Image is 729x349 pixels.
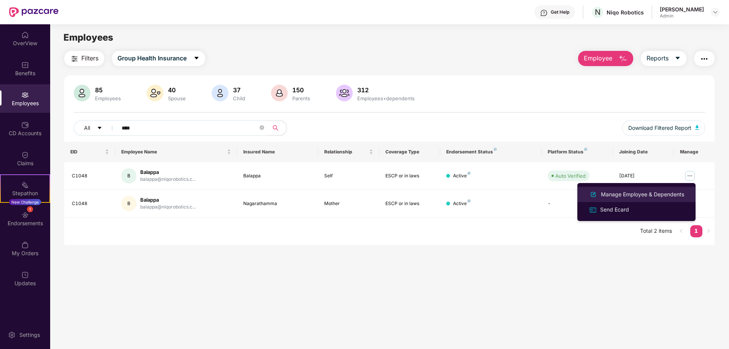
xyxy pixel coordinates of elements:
[21,241,29,249] img: svg+xml;base64,PHN2ZyBpZD0iTXlfT3JkZXJzIiBkYXRhLW5hbWU9Ik15IE9yZGVycyIgeG1sbnM9Imh0dHA6Ly93d3cudz...
[140,204,196,211] div: balappa@niqorobotics.c...
[324,149,367,155] span: Relationship
[379,142,440,162] th: Coverage Type
[21,271,29,279] img: svg+xml;base64,PHN2ZyBpZD0iVXBkYXRlZCIgeG1sbnM9Imh0dHA6Ly93d3cudzMub3JnLzIwMDAvc3ZnIiB3aWR0aD0iMj...
[21,151,29,159] img: svg+xml;base64,PHN2ZyBpZD0iQ2xhaW0iIHhtbG5zPSJodHRwOi8vd3d3LnczLm9yZy8yMDAwL3N2ZyIgd2lkdGg9IjIwIi...
[21,91,29,99] img: svg+xml;base64,PHN2ZyBpZD0iRW1wbG95ZWVzIiB4bWxucz0iaHR0cDovL3d3dy53My5vcmcvMjAwMC9zdmciIHdpZHRoPS...
[94,86,122,94] div: 85
[72,200,109,207] div: C1048
[243,200,312,207] div: Nagarathamma
[599,190,686,199] div: Manage Employee & Dependents
[63,32,113,43] span: Employees
[675,225,687,237] li: Previous Page
[385,172,434,180] div: ESCP or in laws
[595,8,601,17] span: N
[453,172,471,180] div: Active
[21,31,29,39] img: svg+xml;base64,PHN2ZyBpZD0iSG9tZSIgeG1sbnM9Imh0dHA6Ly93d3cudzMub3JnLzIwMDAvc3ZnIiB3aWR0aD0iMjAiIG...
[21,121,29,129] img: svg+xml;base64,PHN2ZyBpZD0iQ0RfQWNjb3VudHMiIGRhdGEtbmFtZT0iQ0QgQWNjb3VudHMiIHhtbG5zPSJodHRwOi8vd3...
[618,54,628,63] img: svg+xml;base64,PHN2ZyB4bWxucz0iaHR0cDovL3d3dy53My5vcmcvMjAwMC9zdmciIHhtbG5zOnhsaW5rPSJodHRwOi8vd3...
[589,190,598,199] img: svg+xml;base64,PHN2ZyB4bWxucz0iaHR0cDovL3d3dy53My5vcmcvMjAwMC9zdmciIHhtbG5zOnhsaW5rPSJodHRwOi8vd3...
[336,85,353,101] img: svg+xml;base64,PHN2ZyB4bWxucz0iaHR0cDovL3d3dy53My5vcmcvMjAwMC9zdmciIHhtbG5zOnhsaW5rPSJodHRwOi8vd3...
[599,205,631,214] div: Send Ecard
[555,172,586,180] div: Auto Verified
[140,169,196,176] div: Balappa
[675,55,681,62] span: caret-down
[607,9,644,16] div: Niqo Robotics
[675,225,687,237] button: left
[690,225,702,237] li: 1
[679,229,683,233] span: left
[64,142,115,162] th: EID
[70,54,79,63] img: svg+xml;base64,PHN2ZyB4bWxucz0iaHR0cDovL3d3dy53My5vcmcvMjAwMC9zdmciIHdpZHRoPSIyNCIgaGVpZ2h0PSIyNC...
[548,149,607,155] div: Platform Status
[243,172,312,180] div: Balappa
[706,229,711,233] span: right
[324,200,373,207] div: Mother
[166,95,187,101] div: Spouse
[589,206,597,214] img: svg+xml;base64,PHN2ZyB4bWxucz0iaHR0cDovL3d3dy53My5vcmcvMjAwMC9zdmciIHdpZHRoPSIxNiIgaGVpZ2h0PSIxNi...
[660,13,704,19] div: Admin
[81,54,98,63] span: Filters
[212,85,228,101] img: svg+xml;base64,PHN2ZyB4bWxucz0iaHR0cDovL3d3dy53My5vcmcvMjAwMC9zdmciIHhtbG5zOnhsaW5rPSJodHRwOi8vd3...
[356,95,416,101] div: Employees+dependents
[268,120,287,136] button: search
[271,85,288,101] img: svg+xml;base64,PHN2ZyB4bWxucz0iaHR0cDovL3d3dy53My5vcmcvMjAwMC9zdmciIHhtbG5zOnhsaW5rPSJodHRwOi8vd3...
[494,148,497,151] img: svg+xml;base64,PHN2ZyB4bWxucz0iaHR0cDovL3d3dy53My5vcmcvMjAwMC9zdmciIHdpZHRoPSI4IiBoZWlnaHQ9IjgiIH...
[166,86,187,94] div: 40
[647,54,669,63] span: Reports
[74,120,120,136] button: Allcaret-down
[385,200,434,207] div: ESCP or in laws
[356,86,416,94] div: 312
[1,190,49,197] div: Stepathon
[74,85,90,101] img: svg+xml;base64,PHN2ZyB4bWxucz0iaHR0cDovL3d3dy53My5vcmcvMjAwMC9zdmciIHhtbG5zOnhsaW5rPSJodHRwOi8vd3...
[231,95,247,101] div: Child
[9,199,41,205] div: New Challenge
[94,95,122,101] div: Employees
[700,54,709,63] img: svg+xml;base64,PHN2ZyB4bWxucz0iaHR0cDovL3d3dy53My5vcmcvMjAwMC9zdmciIHdpZHRoPSIyNCIgaGVpZ2h0PSIyNC...
[8,331,16,339] img: svg+xml;base64,PHN2ZyBpZD0iU2V0dGluZy0yMHgyMCIgeG1sbnM9Imh0dHA6Ly93d3cudzMub3JnLzIwMDAvc3ZnIiB3aW...
[237,142,319,162] th: Insured Name
[690,225,702,237] a: 1
[324,172,373,180] div: Self
[268,125,283,131] span: search
[640,225,672,237] li: Total 2 items
[628,124,691,132] span: Download Filtered Report
[641,51,686,66] button: Reportscaret-down
[446,149,536,155] div: Endorsement Status
[578,51,633,66] button: Employee
[260,125,264,132] span: close-circle
[9,7,59,17] img: New Pazcare Logo
[674,142,715,162] th: Manage
[97,125,102,131] span: caret-down
[684,170,696,182] img: manageButton
[468,199,471,202] img: svg+xml;base64,PHN2ZyB4bWxucz0iaHR0cDovL3d3dy53My5vcmcvMjAwMC9zdmciIHdpZHRoPSI4IiBoZWlnaHQ9IjgiIH...
[712,9,718,15] img: svg+xml;base64,PHN2ZyBpZD0iRHJvcGRvd24tMzJ4MzIiIHhtbG5zPSJodHRwOi8vd3d3LnczLm9yZy8yMDAwL3N2ZyIgd2...
[542,190,613,218] td: -
[231,86,247,94] div: 37
[21,181,29,189] img: svg+xml;base64,PHN2ZyB4bWxucz0iaHR0cDovL3d3dy53My5vcmcvMjAwMC9zdmciIHdpZHRoPSIyMSIgaGVpZ2h0PSIyMC...
[613,142,674,162] th: Joining Date
[318,142,379,162] th: Relationship
[260,125,264,130] span: close-circle
[17,331,42,339] div: Settings
[72,172,109,180] div: C1048
[64,51,104,66] button: Filters
[147,85,163,101] img: svg+xml;base64,PHN2ZyB4bWxucz0iaHR0cDovL3d3dy53My5vcmcvMjAwMC9zdmciIHhtbG5zOnhsaW5rPSJodHRwOi8vd3...
[702,225,715,237] button: right
[27,206,33,212] div: 1
[21,211,29,219] img: svg+xml;base64,PHN2ZyBpZD0iRW5kb3JzZW1lbnRzIiB4bWxucz0iaHR0cDovL3d3dy53My5vcmcvMjAwMC9zdmciIHdpZH...
[695,125,699,130] img: svg+xml;base64,PHN2ZyB4bWxucz0iaHR0cDovL3d3dy53My5vcmcvMjAwMC9zdmciIHhtbG5zOnhsaW5rPSJodHRwOi8vd3...
[453,200,471,207] div: Active
[112,51,205,66] button: Group Health Insurancecaret-down
[584,54,612,63] span: Employee
[121,168,136,183] div: B
[702,225,715,237] li: Next Page
[468,172,471,175] img: svg+xml;base64,PHN2ZyB4bWxucz0iaHR0cDovL3d3dy53My5vcmcvMjAwMC9zdmciIHdpZHRoPSI4IiBoZWlnaHQ9IjgiIH...
[622,120,705,136] button: Download Filtered Report
[140,176,196,183] div: balappa@niqorobotics.c...
[70,149,103,155] span: EID
[115,142,237,162] th: Employee Name
[660,6,704,13] div: [PERSON_NAME]
[121,149,225,155] span: Employee Name
[551,9,569,15] div: Get Help
[117,54,187,63] span: Group Health Insurance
